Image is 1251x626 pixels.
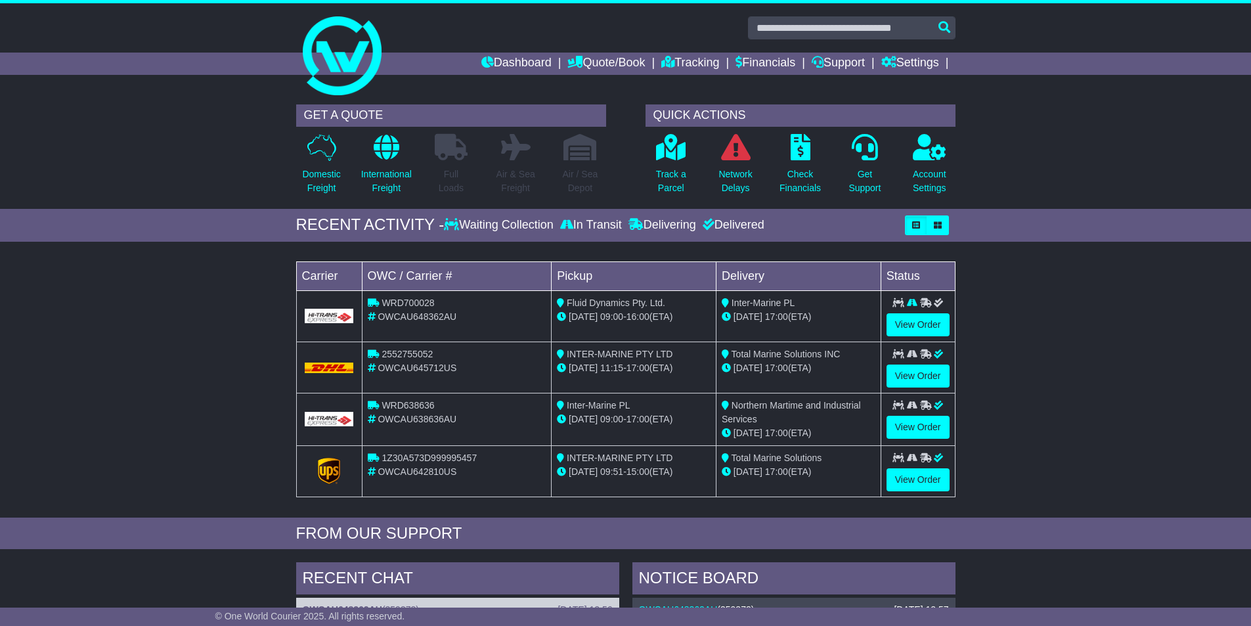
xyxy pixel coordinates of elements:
[444,218,556,233] div: Waiting Collection
[734,428,762,438] span: [DATE]
[569,414,598,424] span: [DATE]
[557,413,711,426] div: - (ETA)
[732,453,822,463] span: Total Marine Solutions
[296,215,445,235] div: RECENT ACTIVITY -
[718,168,752,195] p: Network Delays
[716,261,881,290] td: Delivery
[626,363,649,373] span: 17:00
[734,363,762,373] span: [DATE]
[567,400,630,411] span: Inter-Marine PL
[646,104,955,127] div: QUICK ACTIONS
[385,604,416,615] span: 359373
[765,363,788,373] span: 17:00
[881,261,955,290] td: Status
[732,349,841,359] span: Total Marine Solutions INC
[303,604,382,615] a: OWCAU648362AU
[296,524,955,543] div: FROM OUR SUPPORT
[296,104,606,127] div: GET A QUOTE
[887,313,950,336] a: View Order
[382,400,434,411] span: WRD638636
[600,363,623,373] span: 11:15
[301,133,341,202] a: DomesticFreight
[625,218,699,233] div: Delivering
[302,168,340,195] p: Domestic Freight
[887,365,950,388] a: View Order
[303,604,613,615] div: ( )
[779,133,822,202] a: CheckFinancials
[735,53,795,75] a: Financials
[626,466,649,477] span: 15:00
[626,414,649,424] span: 17:00
[557,361,711,375] div: - (ETA)
[567,53,645,75] a: Quote/Book
[215,611,405,621] span: © One World Courier 2025. All rights reserved.
[626,311,649,322] span: 16:00
[296,261,362,290] td: Carrier
[296,562,619,598] div: RECENT CHAT
[655,133,687,202] a: Track aParcel
[639,604,718,615] a: OWCAU648362AU
[378,363,456,373] span: OWCAU645712US
[378,311,456,322] span: OWCAU648362AU
[567,298,665,308] span: Fluid Dynamics Pty. Ltd.
[600,466,623,477] span: 09:51
[361,168,412,195] p: International Freight
[567,349,672,359] span: INTER-MARINE PTY LTD
[378,466,456,477] span: OWCAU642810US
[600,414,623,424] span: 09:00
[382,349,433,359] span: 2552755052
[496,168,535,195] p: Air & Sea Freight
[765,466,788,477] span: 17:00
[848,133,881,202] a: GetSupport
[779,168,821,195] p: Check Financials
[632,562,955,598] div: NOTICE BOARD
[722,361,875,375] div: (ETA)
[732,298,795,308] span: Inter-Marine PL
[720,604,751,615] span: 359373
[558,604,612,615] div: [DATE] 12:56
[557,465,711,479] div: - (ETA)
[812,53,865,75] a: Support
[722,426,875,440] div: (ETA)
[912,133,947,202] a: AccountSettings
[722,310,875,324] div: (ETA)
[718,133,753,202] a: NetworkDelays
[382,298,434,308] span: WRD700028
[722,465,875,479] div: (ETA)
[765,311,788,322] span: 17:00
[552,261,716,290] td: Pickup
[881,53,939,75] a: Settings
[639,604,949,615] div: ( )
[382,453,477,463] span: 1Z30A573D999995457
[600,311,623,322] span: 09:00
[569,311,598,322] span: [DATE]
[305,412,354,426] img: GetCarrierServiceLogo
[656,168,686,195] p: Track a Parcel
[305,309,354,323] img: GetCarrierServiceLogo
[894,604,948,615] div: [DATE] 12:57
[557,310,711,324] div: - (ETA)
[567,453,672,463] span: INTER-MARINE PTY LTD
[361,133,412,202] a: InternationalFreight
[569,363,598,373] span: [DATE]
[569,466,598,477] span: [DATE]
[722,400,861,424] span: Northern Martime and Industrial Services
[734,466,762,477] span: [DATE]
[435,168,468,195] p: Full Loads
[661,53,719,75] a: Tracking
[699,218,764,233] div: Delivered
[887,468,950,491] a: View Order
[734,311,762,322] span: [DATE]
[913,168,946,195] p: Account Settings
[557,218,625,233] div: In Transit
[848,168,881,195] p: Get Support
[305,363,354,373] img: DHL.png
[481,53,552,75] a: Dashboard
[887,416,950,439] a: View Order
[378,414,456,424] span: OWCAU638636AU
[362,261,552,290] td: OWC / Carrier #
[765,428,788,438] span: 17:00
[563,168,598,195] p: Air / Sea Depot
[318,458,340,484] img: GetCarrierServiceLogo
